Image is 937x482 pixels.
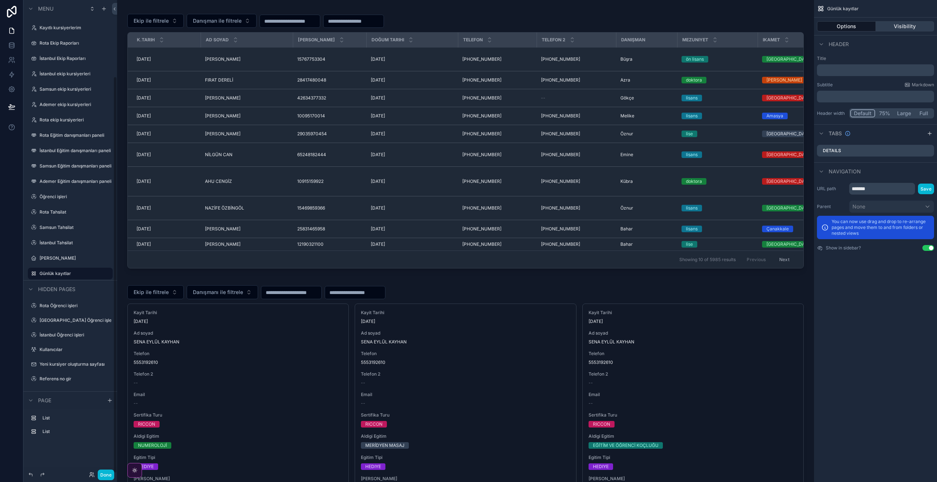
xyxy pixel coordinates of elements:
label: Show in sidebar? [826,245,861,251]
span: telefon 2 [542,37,565,43]
button: Visibility [876,21,934,31]
label: URL path [817,186,846,192]
button: Full [914,109,933,117]
span: Markdown [912,82,934,88]
div: scrollable content [817,91,934,102]
div: scrollable content [23,409,117,445]
button: Default [850,109,875,117]
label: [PERSON_NAME] [40,255,111,261]
span: Header [829,41,849,48]
span: Navigation [829,168,861,175]
span: Günlük kayıtlar [827,6,859,12]
label: İstanbul Öğrenci işleri [40,332,111,338]
label: Ademer ekip kursiyerleri [40,102,111,108]
label: Samsun Eğitim danışmanları paneli [40,163,111,169]
label: Yeni kursiyer oluşturma sayfası [40,361,111,367]
label: İstanbul Tahsilat [40,240,111,246]
label: Parent [817,204,846,210]
label: Rota Tahsilat [40,209,111,215]
button: Done [98,470,114,480]
label: [GEOGRAPHIC_DATA] Öğrenci işleri [40,317,111,323]
label: Details [823,148,841,154]
label: Rota Öğrenci işleri [40,303,111,309]
span: Tabs [829,130,842,137]
label: Rota ekip kursiyerleri [40,117,111,123]
span: Page [38,397,51,404]
label: List [42,429,110,434]
span: [PERSON_NAME] [298,37,335,43]
label: Rota Ekip Raporları [40,40,111,46]
label: Günlük kayıtlar [40,271,108,276]
label: Rota Eğitim danışmanları paneli [40,132,111,138]
span: Doğum Tarihi [372,37,404,43]
label: İstanbul ekip kursiyerleri [40,71,111,77]
span: Danışman [621,37,645,43]
button: Next [774,254,795,265]
label: Kullanıcılar [40,347,111,353]
label: Ademer Eğitim danışmanları paneli [40,178,111,184]
div: scrollable content [817,64,934,76]
span: Ikamet [763,37,780,43]
p: You can now use drag and drop to re-arrange pages and move them to and from folders or nested views [832,219,930,236]
button: Save [918,184,934,194]
label: Kayıtlı kursiyerlerim [40,25,111,31]
span: Menu [38,5,53,12]
label: Samsun ekip kursiyerleri [40,86,111,92]
label: İstanbul Eğitim danışmanları paneli [40,148,111,154]
label: İstanbul Ekip Raporları [40,56,111,61]
span: Mezuniyet [682,37,708,43]
label: Referens no gir [40,376,111,382]
span: Showing 10 of 5985 results [679,257,736,263]
span: k.Tarih [137,37,155,43]
label: Header width [817,110,846,116]
label: Samsun Tahsilat [40,225,111,230]
button: Options [817,21,876,31]
a: Markdown [904,82,934,88]
label: Subtitle [817,82,833,88]
span: Ad soyad [206,37,229,43]
span: Hidden pages [38,286,75,293]
label: List [42,415,110,421]
button: 75% [875,109,894,117]
button: None [849,200,934,213]
span: None [852,203,865,210]
span: Telefon [463,37,483,43]
button: Large [894,109,914,117]
label: Öğrenci işleri [40,194,111,200]
label: Title [817,56,934,61]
